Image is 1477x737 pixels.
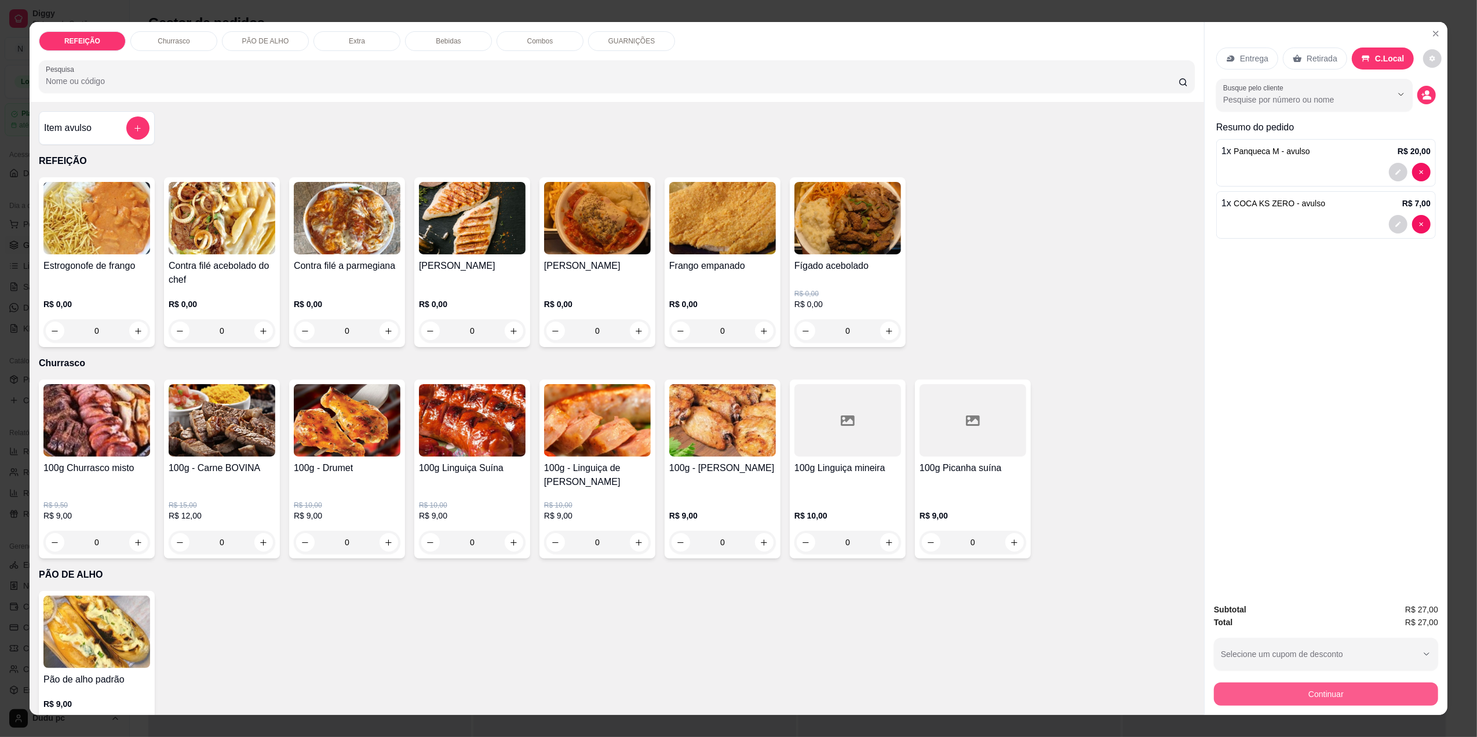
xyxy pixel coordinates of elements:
img: product-image [43,182,150,254]
p: GUARNIÇÕES [608,37,655,46]
p: R$ 10,00 [544,501,651,510]
strong: Subtotal [1214,605,1246,614]
p: R$ 10,00 [294,501,400,510]
h4: 100g - Carne BOVINA [169,461,275,475]
p: R$ 9,00 [419,510,526,521]
button: Show suggestions [1392,85,1410,104]
h4: 100g Linguiça Suína [419,461,526,475]
p: R$ 0,00 [794,289,901,298]
p: PÃO DE ALHO [39,568,1195,582]
img: product-image [669,182,776,254]
h4: 100g Linguiça mineira [794,461,901,475]
button: decrease-product-quantity [421,533,440,552]
label: Busque pelo cliente [1223,83,1288,93]
button: decrease-product-quantity [1389,163,1407,181]
p: Resumo do pedido [1216,121,1436,134]
p: R$ 0,00 [294,298,400,310]
p: R$ 9,00 [669,510,776,521]
p: Entrega [1240,53,1268,64]
button: decrease-product-quantity [296,533,315,552]
h4: 100g - [PERSON_NAME] [669,461,776,475]
p: REFEIÇÃO [64,37,100,46]
p: R$ 20,00 [1398,145,1431,157]
button: decrease-product-quantity [171,533,189,552]
p: R$ 0,00 [669,298,776,310]
span: R$ 27,00 [1405,616,1438,629]
button: increase-product-quantity [380,533,398,552]
button: decrease-product-quantity [46,533,64,552]
strong: Total [1214,618,1232,627]
p: R$ 10,00 [419,501,526,510]
p: Bebidas [436,37,461,46]
img: product-image [169,182,275,254]
p: Extra [349,37,365,46]
p: R$ 15,00 [169,501,275,510]
p: R$ 0,00 [43,298,150,310]
p: Churrasco [158,37,189,46]
p: R$ 0,00 [169,298,275,310]
button: increase-product-quantity [1005,533,1024,552]
h4: Contra filé a parmegiana [294,259,400,273]
h4: 100g - Drumet [294,461,400,475]
h4: Item avulso [44,121,92,135]
button: increase-product-quantity [505,533,523,552]
p: R$ 7,00 [1402,198,1431,209]
button: increase-product-quantity [254,533,273,552]
img: product-image [669,384,776,457]
h4: Pão de alho padrão [43,673,150,687]
p: 1 x [1221,196,1325,210]
h4: 100g Churrasco misto [43,461,150,475]
p: R$ 9,00 [294,510,400,521]
img: product-image [294,182,400,254]
p: Combos [527,37,553,46]
button: Continuar [1214,683,1438,706]
button: decrease-product-quantity [1389,215,1407,233]
span: COCA KS ZERO - avulso [1234,199,1325,208]
h4: Fígado acebolado [794,259,901,273]
button: increase-product-quantity [630,533,648,552]
p: R$ 9,00 [920,510,1026,521]
h4: Estrogonofe de frango [43,259,150,273]
img: product-image [419,384,526,457]
button: add-separate-item [126,116,149,140]
input: Busque pelo cliente [1223,94,1373,105]
img: product-image [794,182,901,254]
button: increase-product-quantity [129,533,148,552]
button: decrease-product-quantity [546,533,565,552]
p: C.Local [1375,53,1405,64]
img: product-image [419,182,526,254]
button: decrease-product-quantity [1423,49,1442,68]
p: PÃO DE ALHO [242,37,289,46]
img: product-image [43,596,150,668]
img: product-image [544,182,651,254]
h4: [PERSON_NAME] [419,259,526,273]
p: R$ 9,00 [43,698,150,710]
img: product-image [294,384,400,457]
p: R$ 9,00 [544,510,651,521]
img: product-image [544,384,651,457]
p: R$ 0,00 [794,298,901,310]
p: R$ 9,50 [43,501,150,510]
p: Churrasco [39,356,1195,370]
button: decrease-product-quantity [922,533,940,552]
button: decrease-product-quantity [1412,163,1431,181]
img: product-image [43,384,150,457]
p: Retirada [1307,53,1337,64]
button: increase-product-quantity [755,533,774,552]
p: R$ 9,00 [43,510,150,521]
button: Selecione um cupom de desconto [1214,638,1438,670]
button: decrease-product-quantity [797,533,815,552]
label: Pesquisa [46,64,78,74]
h4: 100g Picanha suína [920,461,1026,475]
button: decrease-product-quantity [672,533,690,552]
p: R$ 10,00 [794,510,901,521]
h4: [PERSON_NAME] [544,259,651,273]
button: increase-product-quantity [880,533,899,552]
p: R$ 0,00 [544,298,651,310]
h4: Contra filé acebolado do chef [169,259,275,287]
img: product-image [169,384,275,457]
p: R$ 0,00 [419,298,526,310]
button: Close [1427,24,1445,43]
p: 1 x [1221,144,1310,158]
p: REFEIÇÃO [39,154,1195,168]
